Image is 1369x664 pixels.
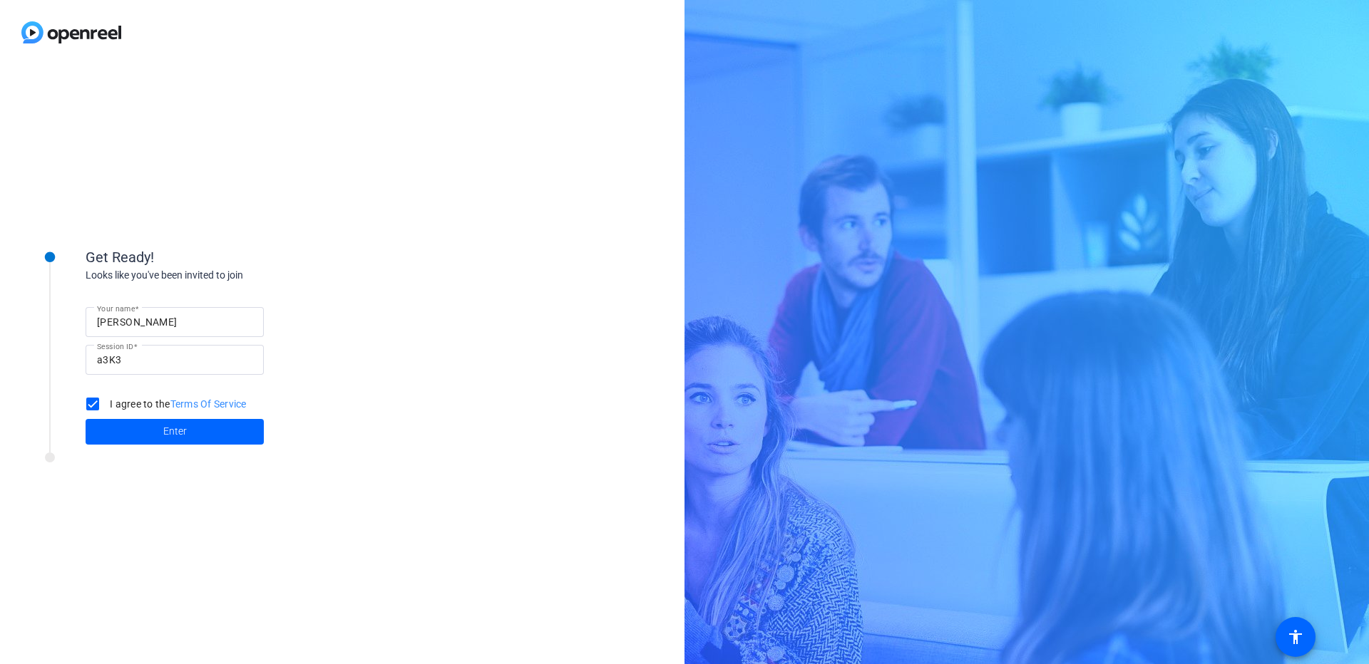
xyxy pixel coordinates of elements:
[163,424,187,439] span: Enter
[86,268,371,283] div: Looks like you've been invited to join
[170,398,247,410] a: Terms Of Service
[97,342,133,351] mat-label: Session ID
[1287,628,1304,645] mat-icon: accessibility
[97,304,135,313] mat-label: Your name
[86,247,371,268] div: Get Ready!
[107,397,247,411] label: I agree to the
[86,419,264,445] button: Enter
